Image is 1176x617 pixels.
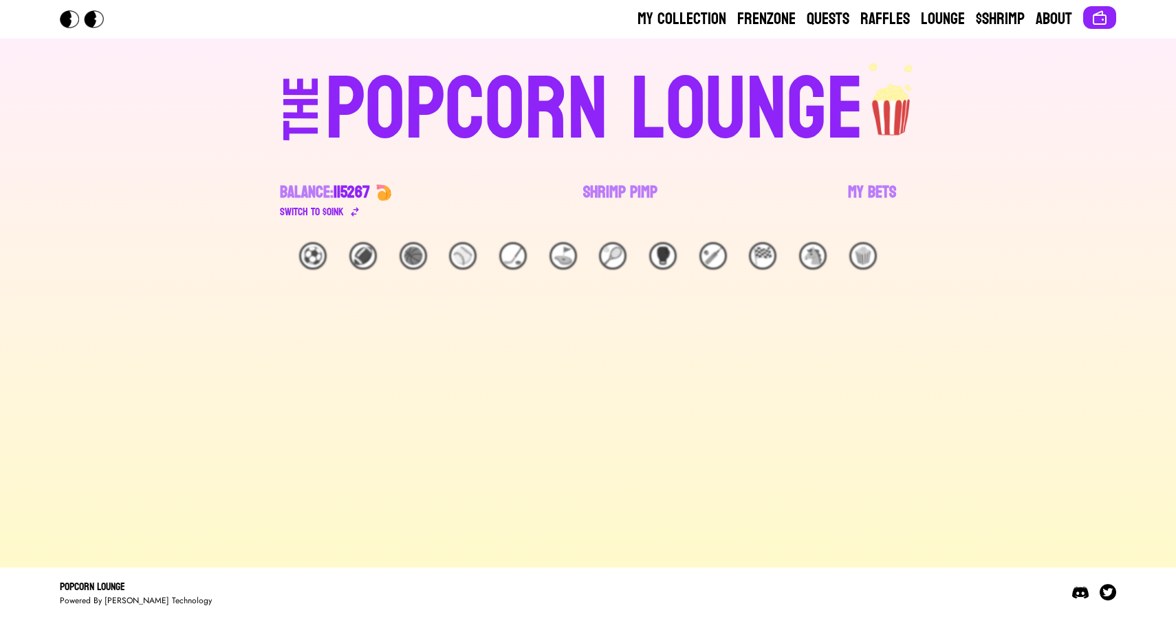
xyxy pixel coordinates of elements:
[638,8,726,30] a: My Collection
[583,182,657,220] a: Shrimp Pimp
[848,182,896,220] a: My Bets
[280,204,344,220] div: Switch to $ OINK
[807,8,849,30] a: Quests
[60,595,212,606] div: Powered By [PERSON_NAME] Technology
[976,8,1025,30] a: $Shrimp
[749,242,776,270] div: 🏁
[299,242,327,270] div: ⚽️
[599,242,627,270] div: 🎾
[860,8,910,30] a: Raffles
[349,242,377,270] div: 🏈
[864,61,920,138] img: popcorn
[1036,8,1072,30] a: About
[277,76,327,168] div: THE
[1091,10,1108,26] img: Connect wallet
[334,177,370,207] span: 115267
[499,242,527,270] div: 🏒
[1100,584,1116,600] img: Twitter
[649,242,677,270] div: 🥊
[400,242,427,270] div: 🏀
[799,242,827,270] div: 🐴
[737,8,796,30] a: Frenzone
[375,184,392,201] img: 🍤
[699,242,727,270] div: 🏏
[280,182,370,204] div: Balance:
[1072,584,1089,600] img: Discord
[325,66,864,154] div: POPCORN LOUNGE
[549,242,577,270] div: ⛳️
[60,578,212,595] div: Popcorn Lounge
[164,61,1012,154] a: THEPOPCORN LOUNGEpopcorn
[60,10,115,28] img: Popcorn
[849,242,877,270] div: 🍿
[921,8,965,30] a: Lounge
[449,242,477,270] div: ⚾️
